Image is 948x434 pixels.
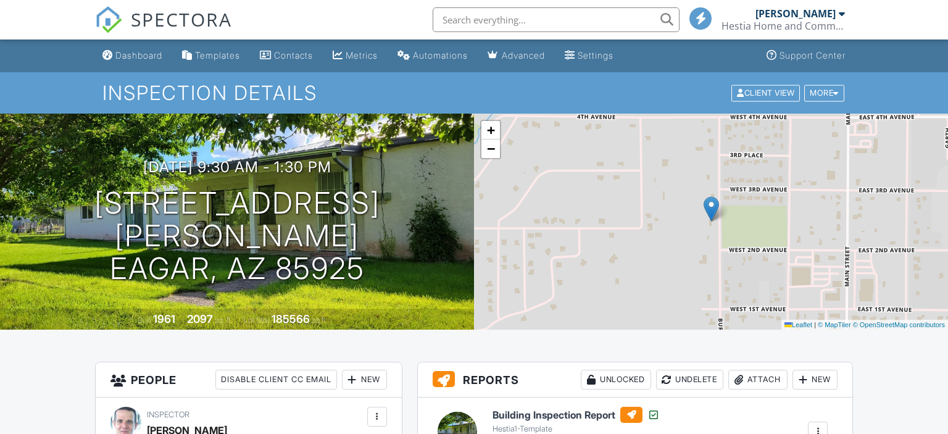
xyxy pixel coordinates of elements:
[481,121,500,140] a: Zoom in
[804,85,844,101] div: More
[483,44,550,67] a: Advanced
[433,7,680,32] input: Search everything...
[187,312,213,325] div: 2097
[195,50,240,61] div: Templates
[102,82,845,104] h1: Inspection Details
[728,370,788,390] div: Attach
[147,410,189,419] span: Inspector
[153,312,175,325] div: 1961
[346,50,378,61] div: Metrics
[784,321,812,328] a: Leaflet
[487,141,495,156] span: −
[481,140,500,158] a: Zoom out
[255,44,318,67] a: Contacts
[853,321,945,328] a: © OpenStreetMap contributors
[578,50,613,61] div: Settings
[493,424,660,434] div: Hestia1-Template
[792,370,838,390] div: New
[487,122,495,138] span: +
[328,44,383,67] a: Metrics
[131,6,232,32] span: SPECTORA
[656,370,723,390] div: Undelete
[814,321,816,328] span: |
[780,50,846,61] div: Support Center
[215,315,232,325] span: sq. ft.
[818,321,851,328] a: © MapTiler
[342,370,387,390] div: New
[96,362,402,398] h3: People
[704,196,719,222] img: Marker
[272,312,310,325] div: 185566
[755,7,836,20] div: [PERSON_NAME]
[560,44,618,67] a: Settings
[312,315,327,325] span: sq.ft.
[730,88,803,97] a: Client View
[177,44,245,67] a: Templates
[95,17,232,43] a: SPECTORA
[98,44,167,67] a: Dashboard
[143,159,331,175] h3: [DATE] 9:30 am - 1:30 pm
[731,85,800,101] div: Client View
[502,50,545,61] div: Advanced
[20,187,454,285] h1: [STREET_ADDRESS][PERSON_NAME] Eagar, AZ 85925
[95,6,122,33] img: The Best Home Inspection Software - Spectora
[413,50,468,61] div: Automations
[244,315,270,325] span: Lot Size
[115,50,162,61] div: Dashboard
[215,370,337,390] div: Disable Client CC Email
[721,20,845,32] div: Hestia Home and Commercial Inspections
[418,362,853,398] h3: Reports
[393,44,473,67] a: Automations (Basic)
[762,44,850,67] a: Support Center
[493,407,660,423] h6: Building Inspection Report
[581,370,651,390] div: Unlocked
[274,50,313,61] div: Contacts
[138,315,151,325] span: Built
